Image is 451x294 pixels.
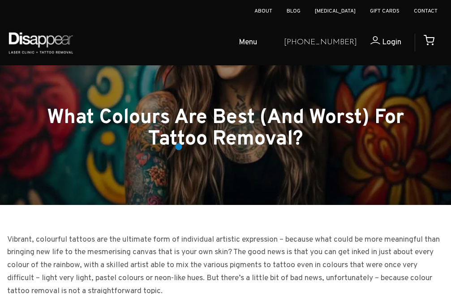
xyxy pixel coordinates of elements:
[370,8,399,15] a: Gift Cards
[31,107,420,150] h1: What Colours Are Best (And Worst) For Tattoo Removal?
[382,37,401,47] span: Login
[207,29,277,57] a: Menu
[284,36,357,49] a: [PHONE_NUMBER]
[287,8,301,15] a: Blog
[82,29,277,57] ul: Open Mobile Menu
[414,8,438,15] a: Contact
[239,36,257,49] span: Menu
[315,8,356,15] a: [MEDICAL_DATA]
[254,8,272,15] a: About
[357,36,401,49] a: Login
[7,27,75,59] img: Disappear - Laser Clinic and Tattoo Removal Services in Sydney, Australia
